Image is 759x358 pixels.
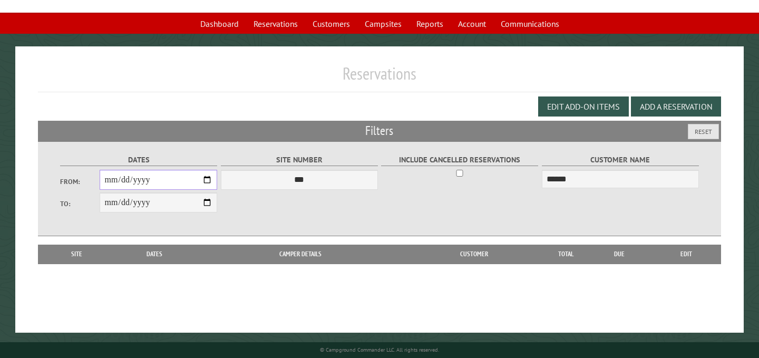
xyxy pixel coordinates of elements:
label: Site Number [221,154,378,166]
label: Include Cancelled Reservations [381,154,538,166]
small: © Campground Commander LLC. All rights reserved. [320,346,439,353]
button: Edit Add-on Items [538,96,629,117]
a: Campsites [358,14,408,34]
a: Reports [410,14,450,34]
a: Account [452,14,492,34]
th: Edit [651,245,721,264]
a: Dashboard [194,14,245,34]
th: Due [587,245,652,264]
label: From: [60,177,100,187]
button: Add a Reservation [631,96,721,117]
a: Reservations [247,14,304,34]
label: To: [60,199,100,209]
button: Reset [688,124,719,139]
th: Camper Details [198,245,403,264]
th: Customer [403,245,545,264]
a: Communications [494,14,566,34]
th: Site [43,245,110,264]
th: Total [545,245,587,264]
label: Customer Name [542,154,699,166]
th: Dates [110,245,198,264]
a: Customers [306,14,356,34]
label: Dates [60,154,217,166]
h2: Filters [38,121,721,141]
h1: Reservations [38,63,721,92]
